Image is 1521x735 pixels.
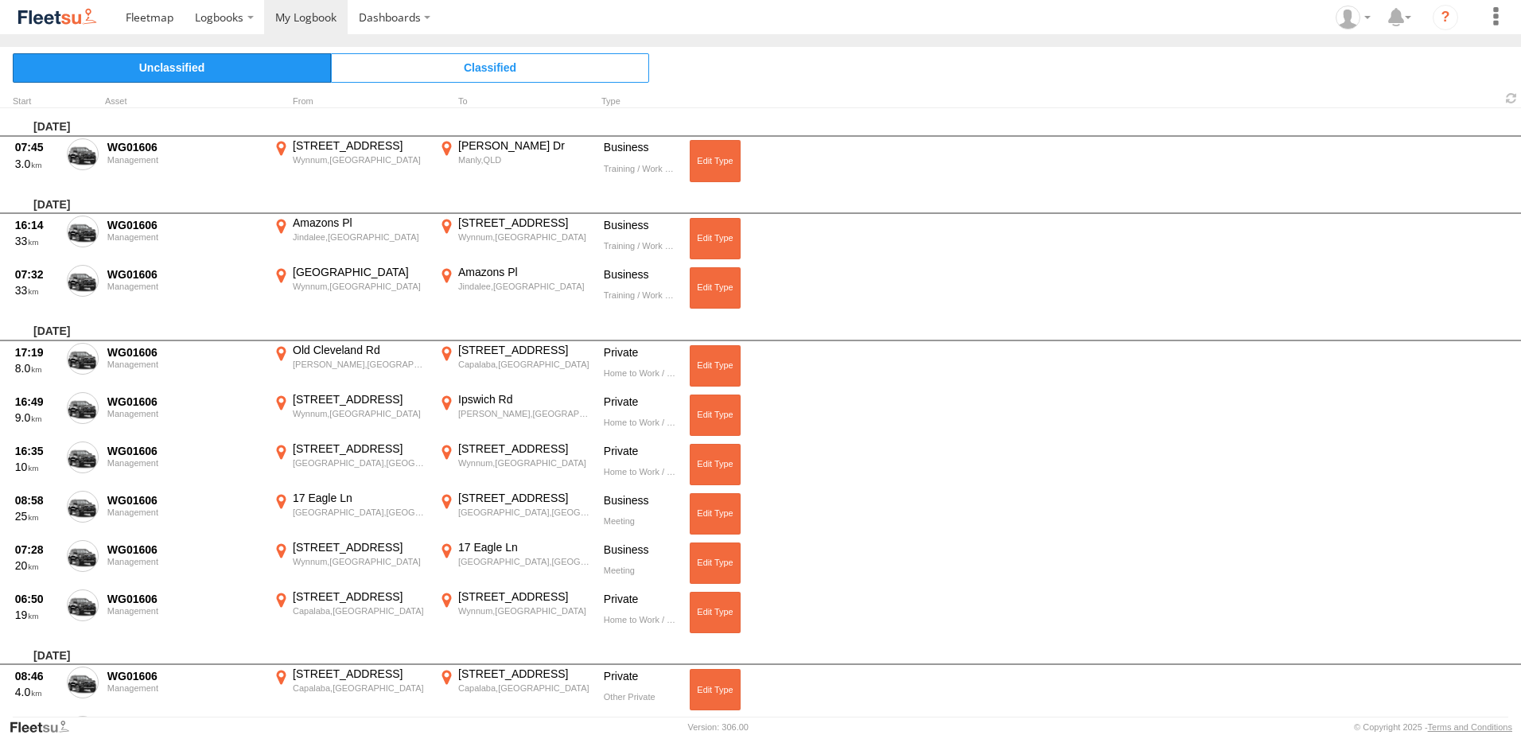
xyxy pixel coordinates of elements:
div: [GEOGRAPHIC_DATA],[GEOGRAPHIC_DATA] [458,507,593,518]
div: [PERSON_NAME],[GEOGRAPHIC_DATA] [458,408,593,419]
div: [PERSON_NAME],[GEOGRAPHIC_DATA] [293,359,427,370]
span: Click to view Classified Trips [331,53,649,82]
div: [STREET_ADDRESS] [293,540,427,554]
div: WG01606 [107,140,262,154]
div: [GEOGRAPHIC_DATA],[GEOGRAPHIC_DATA] [293,457,427,469]
div: [STREET_ADDRESS] [458,667,593,681]
div: Wynnum,[GEOGRAPHIC_DATA] [293,556,427,567]
div: Amazons Pl [293,216,427,230]
div: Asset [105,98,264,106]
div: WG01606 [107,542,262,557]
div: To [436,98,595,106]
div: 17:19 [15,345,58,360]
div: Click to Sort [13,98,60,106]
div: 33 [15,283,58,297]
div: Jindalee,[GEOGRAPHIC_DATA] [293,231,427,243]
label: Click to View Event Location [436,265,595,311]
div: 20 [15,558,58,573]
label: Click to View Event Location [270,265,430,311]
div: [GEOGRAPHIC_DATA] [293,265,427,279]
div: Private [604,345,679,368]
label: Click to View Event Location [270,589,430,636]
div: [STREET_ADDRESS] [458,441,593,456]
div: 16:14 [15,218,58,232]
div: 17 Eagle Ln [293,491,427,505]
div: Management [107,232,262,242]
div: [STREET_ADDRESS] [293,441,427,456]
div: 33 [15,234,58,248]
button: Click to Edit [690,669,741,710]
button: Click to Edit [690,218,741,259]
div: [STREET_ADDRESS] [458,343,593,357]
div: © Copyright 2025 - [1354,722,1512,732]
div: WG01606 [107,267,262,282]
div: Business [604,542,679,566]
label: Click to View Event Location [270,343,430,389]
a: Visit our Website [9,719,82,735]
div: [GEOGRAPHIC_DATA],[GEOGRAPHIC_DATA] [293,507,427,518]
span: Refresh [1502,91,1521,106]
div: Capalaba,[GEOGRAPHIC_DATA] [293,682,427,694]
i: ? [1433,5,1458,30]
span: Training / Work Seminar [604,290,698,300]
div: Type [601,98,681,106]
button: Click to Edit [690,267,741,309]
div: [STREET_ADDRESS] [458,491,593,505]
div: Old Cleveland Rd [293,343,427,357]
label: Click to View Event Location [436,667,595,713]
div: Private [604,592,679,615]
div: Capalaba,[GEOGRAPHIC_DATA] [458,359,593,370]
span: Home to Work / Work to Home [604,615,722,624]
label: Click to View Event Location [270,392,430,438]
div: [GEOGRAPHIC_DATA],[GEOGRAPHIC_DATA] [458,556,593,567]
label: Click to View Event Location [436,589,595,636]
div: 4.0 [15,685,58,699]
div: 17 Eagle Ln [458,540,593,554]
span: Meeting [604,566,635,575]
div: Wynnum,[GEOGRAPHIC_DATA] [458,457,593,469]
span: Other Private [604,692,655,702]
div: 07:28 [15,542,58,557]
button: Click to Edit [690,542,741,584]
div: 8.0 [15,361,58,375]
div: Management [107,155,262,165]
div: 16:35 [15,444,58,458]
div: [STREET_ADDRESS] [458,589,593,604]
div: Management [107,282,262,291]
button: Click to Edit [690,592,741,633]
div: Private [604,444,679,467]
div: [STREET_ADDRESS] [293,667,427,681]
button: Click to Edit [690,140,741,181]
div: WG01606 [107,493,262,507]
div: 06:50 [15,592,58,606]
div: WG01606 [107,592,262,606]
label: Click to View Event Location [436,392,595,438]
div: Ipswich Rd [458,392,593,406]
div: Jindalee,[GEOGRAPHIC_DATA] [458,281,593,292]
label: Click to View Event Location [436,138,595,185]
span: Click to view Unclassified Trips [13,53,331,82]
span: Training / Work Seminar [604,164,698,173]
div: WG01606 [107,395,262,409]
span: Home to Work / Work to Home [604,418,722,427]
div: Wynnum,[GEOGRAPHIC_DATA] [458,605,593,616]
div: 9.0 [15,410,58,425]
span: Meeting [604,516,635,526]
div: [STREET_ADDRESS] [293,138,427,153]
div: 07:32 [15,267,58,282]
div: Management [107,360,262,369]
div: Wynnum,[GEOGRAPHIC_DATA] [293,281,427,292]
div: Private [604,395,679,418]
label: Click to View Event Location [270,540,430,586]
label: Click to View Event Location [270,441,430,488]
div: Management [107,409,262,418]
div: [STREET_ADDRESS] [293,392,427,406]
button: Click to Edit [690,345,741,387]
div: Private [604,669,679,692]
div: 07:45 [15,140,58,154]
label: Click to View Event Location [270,491,430,537]
label: Click to View Event Location [436,343,595,389]
div: Management [107,557,262,566]
label: Click to View Event Location [436,441,595,488]
label: Click to View Event Location [436,491,595,537]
